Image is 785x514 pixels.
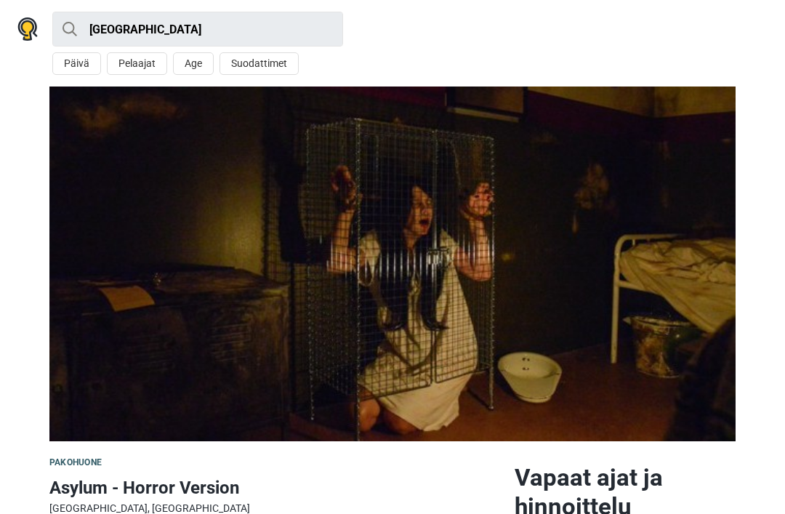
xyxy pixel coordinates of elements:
img: Nowescape logo [17,17,38,41]
span: Pakohuone [49,457,102,467]
button: Suodattimet [220,52,299,75]
h1: Asylum - Horror Version [49,475,503,501]
button: Päivä [52,52,101,75]
button: Pelaajat [107,52,167,75]
img: Asylum - Horror Version photo 1 [49,87,736,441]
input: kokeile “London” [52,12,343,47]
button: Age [173,52,214,75]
